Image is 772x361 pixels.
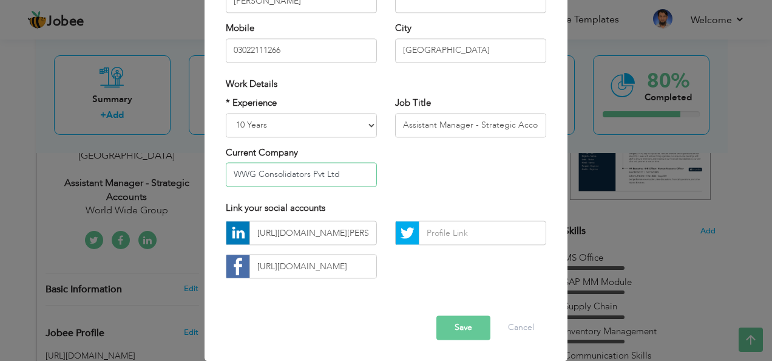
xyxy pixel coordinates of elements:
[249,255,377,279] input: Profile Link
[436,316,490,340] button: Save
[395,97,431,110] label: Job Title
[226,22,254,35] label: Mobile
[226,97,277,110] label: * Experience
[419,221,546,246] input: Profile Link
[249,221,377,246] input: Profile Link
[226,202,325,214] span: Link your social accounts
[396,222,419,245] img: Twitter
[395,22,411,35] label: City
[226,222,249,245] img: linkedin
[226,78,277,90] span: Work Details
[496,316,546,340] button: Cancel
[226,146,298,159] label: Current Company
[226,255,249,278] img: facebook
